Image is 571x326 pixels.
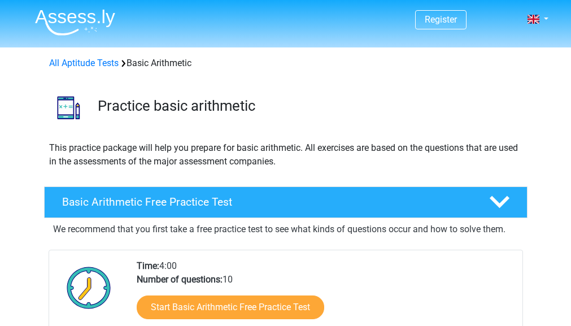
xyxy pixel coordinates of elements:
[53,223,518,236] p: We recommend that you first take a free practice test to see what kinds of questions occur and ho...
[60,259,117,316] img: Clock
[137,274,223,285] b: Number of questions:
[35,9,115,36] img: Assessly
[62,195,471,208] h4: Basic Arithmetic Free Practice Test
[137,295,324,319] a: Start Basic Arithmetic Free Practice Test
[425,14,457,25] a: Register
[137,260,159,271] b: Time:
[49,141,522,168] p: This practice package will help you prepare for basic arithmetic. All exercises are based on the ...
[98,97,518,115] h3: Practice basic arithmetic
[45,56,527,70] div: Basic Arithmetic
[49,58,119,68] a: All Aptitude Tests
[40,186,532,218] a: Basic Arithmetic Free Practice Test
[45,84,93,132] img: basic arithmetic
